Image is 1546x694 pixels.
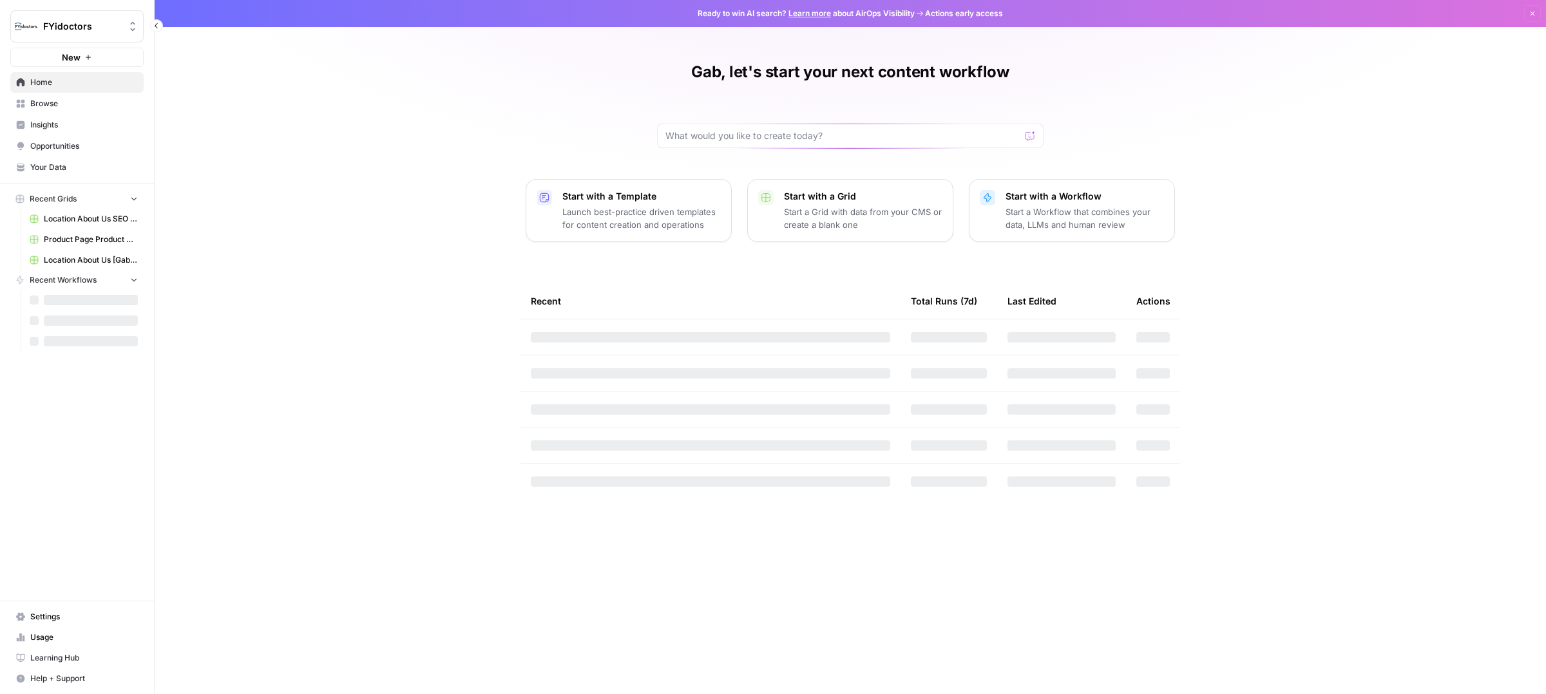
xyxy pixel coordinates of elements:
[911,283,977,319] div: Total Runs (7d)
[30,77,138,88] span: Home
[10,189,144,209] button: Recent Grids
[30,632,138,643] span: Usage
[43,20,121,33] span: FYidoctors
[10,606,144,627] a: Settings
[969,179,1175,242] button: Start with a WorkflowStart a Workflow that combines your data, LLMs and human review
[10,72,144,93] a: Home
[1007,283,1056,319] div: Last Edited
[747,179,953,242] button: Start with a GridStart a Grid with data from your CMS or create a blank one
[24,229,144,250] a: Product Page Product Descriptions, Titles, Meta Descriptions Grid
[698,8,915,19] span: Ready to win AI search? about AirOps Visibility
[665,129,1020,142] input: What would you like to create today?
[925,8,1003,19] span: Actions early access
[30,193,77,205] span: Recent Grids
[30,162,138,173] span: Your Data
[10,136,144,156] a: Opportunities
[24,250,144,270] a: Location About Us [Gab connecting to Shopify]
[62,51,81,64] span: New
[1006,205,1164,231] p: Start a Workflow that combines your data, LLMs and human review
[10,627,144,648] a: Usage
[562,205,721,231] p: Launch best-practice driven templates for content creation and operations
[526,179,732,242] button: Start with a TemplateLaunch best-practice driven templates for content creation and operations
[10,668,144,689] button: Help + Support
[1136,283,1170,319] div: Actions
[10,48,144,67] button: New
[10,10,144,42] button: Workspace: FYidoctors
[30,98,138,109] span: Browse
[30,119,138,131] span: Insights
[30,652,138,664] span: Learning Hub
[784,190,942,203] p: Start with a Grid
[30,274,97,286] span: Recent Workflows
[10,270,144,290] button: Recent Workflows
[30,611,138,623] span: Settings
[30,140,138,152] span: Opportunities
[10,157,144,178] a: Your Data
[691,62,1009,82] h1: Gab, let's start your next content workflow
[44,234,138,245] span: Product Page Product Descriptions, Titles, Meta Descriptions Grid
[30,673,138,684] span: Help + Support
[1006,190,1164,203] p: Start with a Workflow
[10,648,144,668] a: Learning Hub
[24,209,144,229] a: Location About Us SEO Optimized - Visique Translation
[44,213,138,225] span: Location About Us SEO Optimized - Visique Translation
[784,205,942,231] p: Start a Grid with data from your CMS or create a blank one
[44,254,138,266] span: Location About Us [Gab connecting to Shopify]
[788,8,831,18] a: Learn more
[10,115,144,135] a: Insights
[10,93,144,114] a: Browse
[531,283,890,319] div: Recent
[562,190,721,203] p: Start with a Template
[15,15,38,38] img: FYidoctors Logo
